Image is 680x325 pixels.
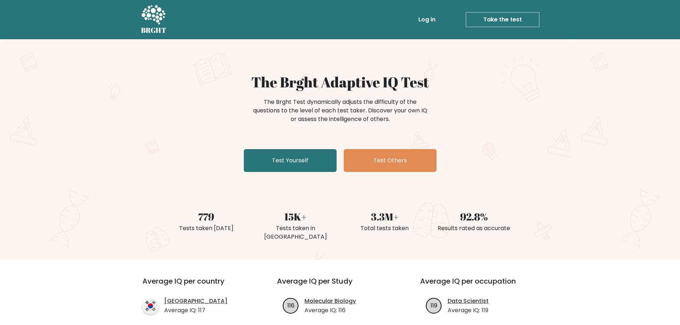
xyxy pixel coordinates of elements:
[142,277,251,294] h3: Average IQ per country
[287,301,294,309] text: 116
[141,3,167,36] a: BRGHT
[466,12,539,27] a: Take the test
[255,209,336,224] div: 15K+
[164,306,227,315] p: Average IQ: 117
[251,98,429,123] div: The Brght Test dynamically adjusts the difficulty of the questions to the level of each test take...
[448,297,489,305] a: Data Scientist
[166,224,247,233] div: Tests taken [DATE]
[434,224,514,233] div: Results rated as accurate
[141,26,167,35] h5: BRGHT
[277,277,403,294] h3: Average IQ per Study
[344,149,437,172] a: Test Others
[244,149,337,172] a: Test Yourself
[448,306,489,315] p: Average IQ: 119
[430,301,437,309] text: 119
[434,209,514,224] div: 92.8%
[420,277,546,294] h3: Average IQ per occupation
[142,298,158,314] img: country
[164,297,227,305] a: [GEOGRAPHIC_DATA]
[166,73,514,91] h1: The Brght Adaptive IQ Test
[304,306,356,315] p: Average IQ: 116
[344,209,425,224] div: 3.3M+
[255,224,336,241] div: Tests taken in [GEOGRAPHIC_DATA]
[415,12,438,27] a: Log in
[304,297,356,305] a: Molecular Biology
[166,209,247,224] div: 779
[344,224,425,233] div: Total tests taken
